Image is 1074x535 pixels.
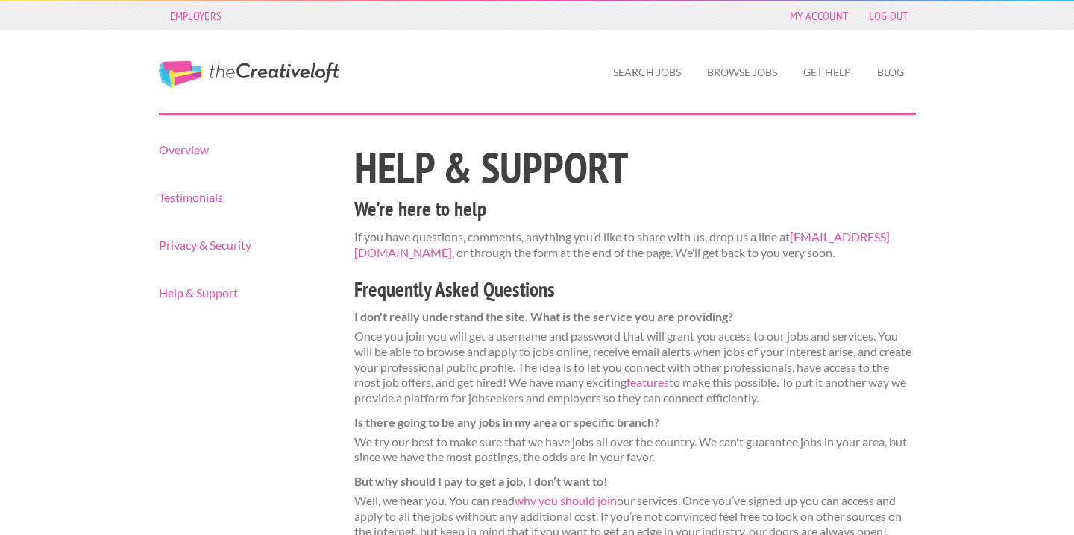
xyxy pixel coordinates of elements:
a: Employers [163,5,230,26]
a: features [626,375,669,389]
a: Search Jobs [601,55,693,89]
p: If you have questions, comments, anything you’d like to share with us, drop us a line at , or thr... [354,229,916,261]
a: Get Help [791,55,863,89]
dt: I don't really understand the site. What is the service you are providing? [354,309,916,325]
a: Help & Support [159,287,329,299]
a: Log Out [861,5,915,26]
a: Testimonials [159,191,329,203]
dd: We try our best to make sure that we have jobs all over the country. We can't guarantee jobs in y... [354,434,916,466]
a: My Account [782,5,855,26]
a: Blog [865,55,916,89]
a: Browse Jobs [695,55,789,89]
a: Overview [159,144,329,156]
a: Privacy & Security [159,239,329,251]
h1: Help & Support [354,146,916,189]
a: The Creative Loft [159,61,339,88]
h3: Frequently Asked Questions [354,276,916,304]
dd: Once you join you will get a username and password that will grant you access to our jobs and ser... [354,329,916,406]
dt: Is there going to be any jobs in my area or specific branch? [354,415,916,431]
h3: We're here to help [354,195,916,224]
dt: But why should I pay to get a job, I don’t want to! [354,474,916,490]
a: why you should join [515,493,617,507]
a: [EMAIL_ADDRESS][DOMAIN_NAME] [354,229,890,259]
